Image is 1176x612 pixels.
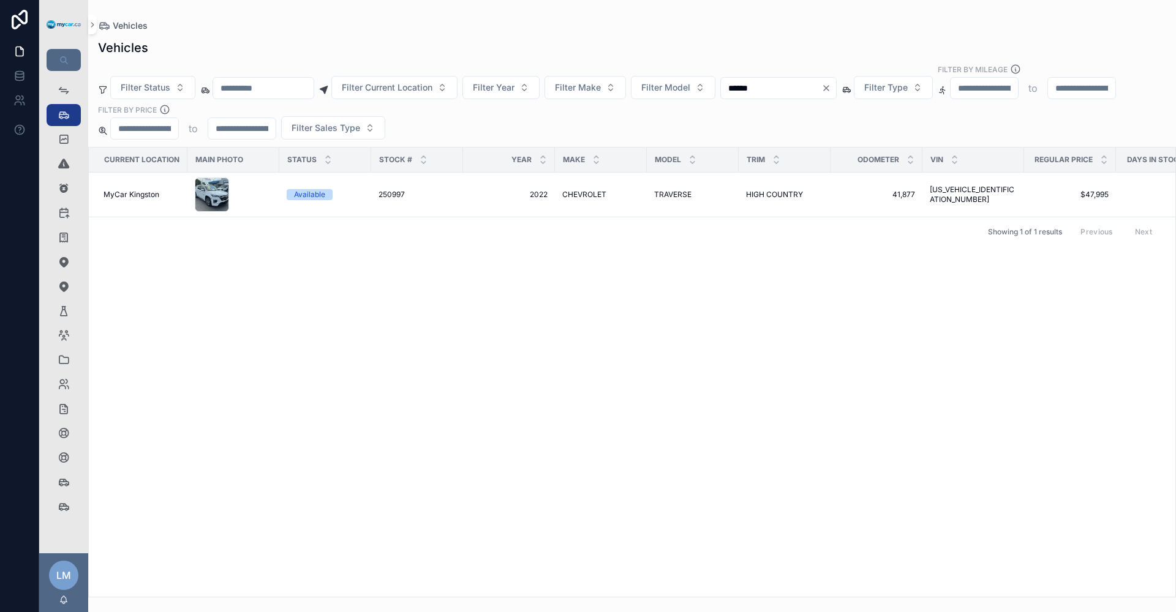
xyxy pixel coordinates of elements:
a: CHEVROLET [562,190,639,200]
a: 2022 [470,190,548,200]
a: Available [287,189,364,200]
span: Current Location [104,155,179,165]
span: Status [287,155,317,165]
button: Select Button [545,76,626,99]
a: Vehicles [98,20,148,32]
span: Filter Status [121,81,170,94]
span: TRAVERSE [654,190,692,200]
span: VIN [930,155,943,165]
span: Make [563,155,585,165]
span: Main Photo [195,155,243,165]
a: 41,877 [838,190,915,200]
label: Filter By Mileage [938,64,1008,75]
button: Clear [821,83,836,93]
span: CHEVROLET [562,190,606,200]
button: Select Button [631,76,715,99]
span: Model [655,155,681,165]
span: Trim [747,155,765,165]
div: Available [294,189,325,200]
p: to [1028,81,1038,95]
span: Filter Current Location [342,81,432,94]
button: Select Button [331,76,458,99]
button: Select Button [281,116,385,140]
a: [US_VEHICLE_IDENTIFICATION_NUMBER] [930,185,1017,204]
label: FILTER BY PRICE [98,104,157,115]
span: 250997 [379,190,405,200]
span: Regular Price [1035,155,1093,165]
a: $47,995 [1031,190,1109,200]
span: MyCar Kingston [104,190,159,200]
span: HIGH COUNTRY [746,190,803,200]
a: MyCar Kingston [104,190,180,200]
p: to [189,121,198,136]
span: Vehicles [113,20,148,32]
span: Stock # [379,155,412,165]
span: LM [56,568,71,583]
button: Select Button [462,76,540,99]
span: Filter Sales Type [292,122,360,134]
span: Odometer [858,155,899,165]
h1: Vehicles [98,39,148,56]
a: HIGH COUNTRY [746,190,823,200]
span: Showing 1 of 1 results [988,227,1062,237]
button: Select Button [110,76,195,99]
span: Filter Model [641,81,690,94]
span: Year [511,155,532,165]
a: TRAVERSE [654,190,731,200]
a: 250997 [379,190,456,200]
img: App logo [47,20,81,29]
span: Filter Make [555,81,601,94]
button: Select Button [854,76,933,99]
div: scrollable content [39,71,88,534]
span: Filter Year [473,81,514,94]
span: Filter Type [864,81,908,94]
